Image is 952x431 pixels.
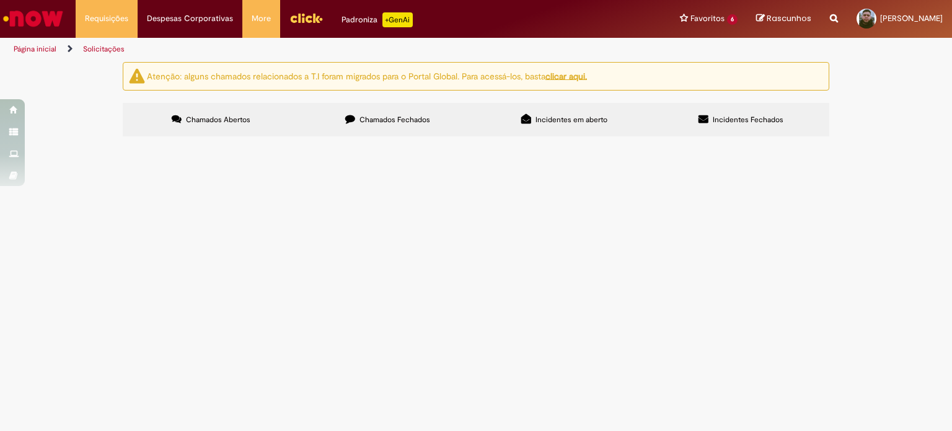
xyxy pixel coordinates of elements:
[1,6,65,31] img: ServiceNow
[252,12,271,25] span: More
[147,70,587,81] ng-bind-html: Atenção: alguns chamados relacionados a T.I foram migrados para o Portal Global. Para acessá-los,...
[9,38,625,61] ul: Trilhas de página
[289,9,323,27] img: click_logo_yellow_360x200.png
[756,13,811,25] a: Rascunhos
[880,13,943,24] span: [PERSON_NAME]
[83,44,125,54] a: Solicitações
[359,115,430,125] span: Chamados Fechados
[545,70,587,81] a: clicar aqui.
[535,115,607,125] span: Incidentes em aberto
[85,12,128,25] span: Requisições
[690,12,725,25] span: Favoritos
[713,115,783,125] span: Incidentes Fechados
[186,115,250,125] span: Chamados Abertos
[147,12,233,25] span: Despesas Corporativas
[382,12,413,27] p: +GenAi
[342,12,413,27] div: Padroniza
[727,14,738,25] span: 6
[767,12,811,24] span: Rascunhos
[14,44,56,54] a: Página inicial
